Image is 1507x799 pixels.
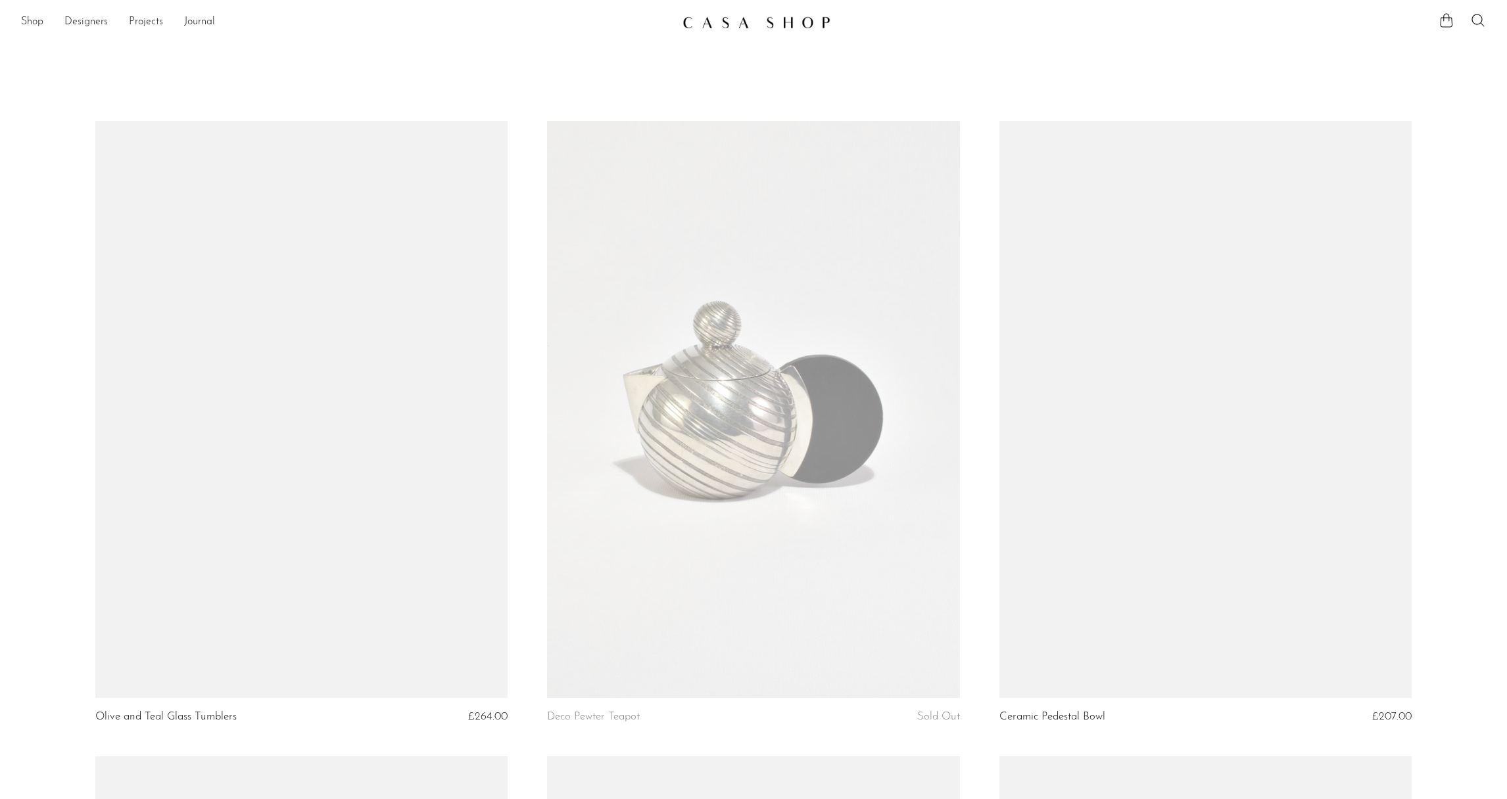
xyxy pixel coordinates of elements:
a: Deco Pewter Teapot [547,711,640,723]
a: Ceramic Pedestal Bowl [999,711,1105,723]
ul: NEW HEADER MENU [21,11,672,34]
span: £264.00 [468,711,508,722]
a: Designers [64,14,108,31]
span: £207.00 [1372,711,1412,722]
a: Shop [21,14,43,31]
a: Journal [184,14,215,31]
a: Olive and Teal Glass Tumblers [95,711,237,723]
a: Projects [129,14,163,31]
span: Sold Out [917,711,960,722]
nav: Desktop navigation [21,11,672,34]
